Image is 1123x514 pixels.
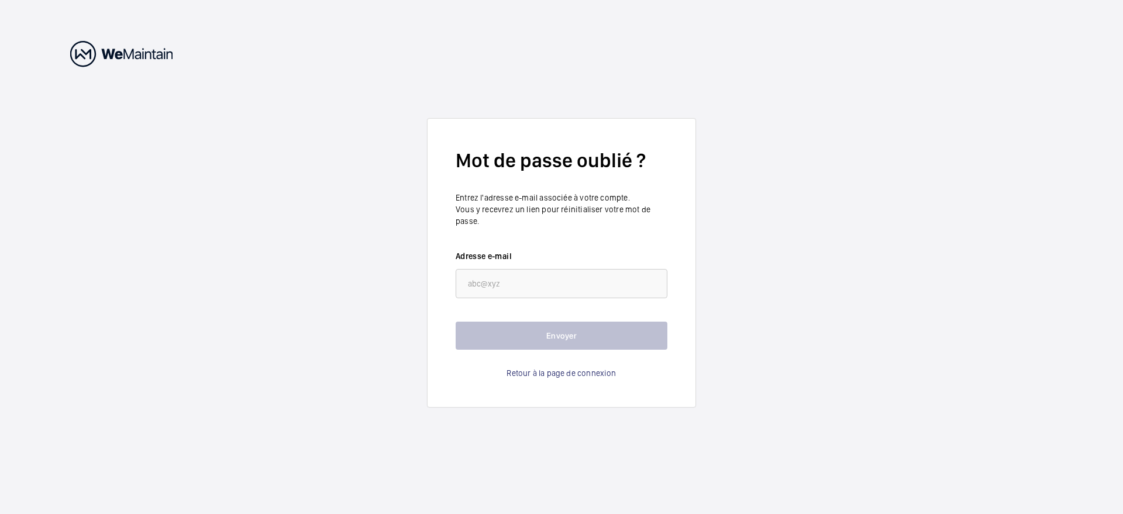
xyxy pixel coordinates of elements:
[456,192,667,227] p: Entrez l'adresse e-mail associée à votre compte. Vous y recevrez un lien pour réinitialiser votre...
[456,269,667,298] input: abc@xyz
[456,250,667,262] label: Adresse e-mail
[456,322,667,350] button: Envoyer
[456,147,667,174] h2: Mot de passe oublié ?
[507,367,616,379] a: Retour à la page de connexion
